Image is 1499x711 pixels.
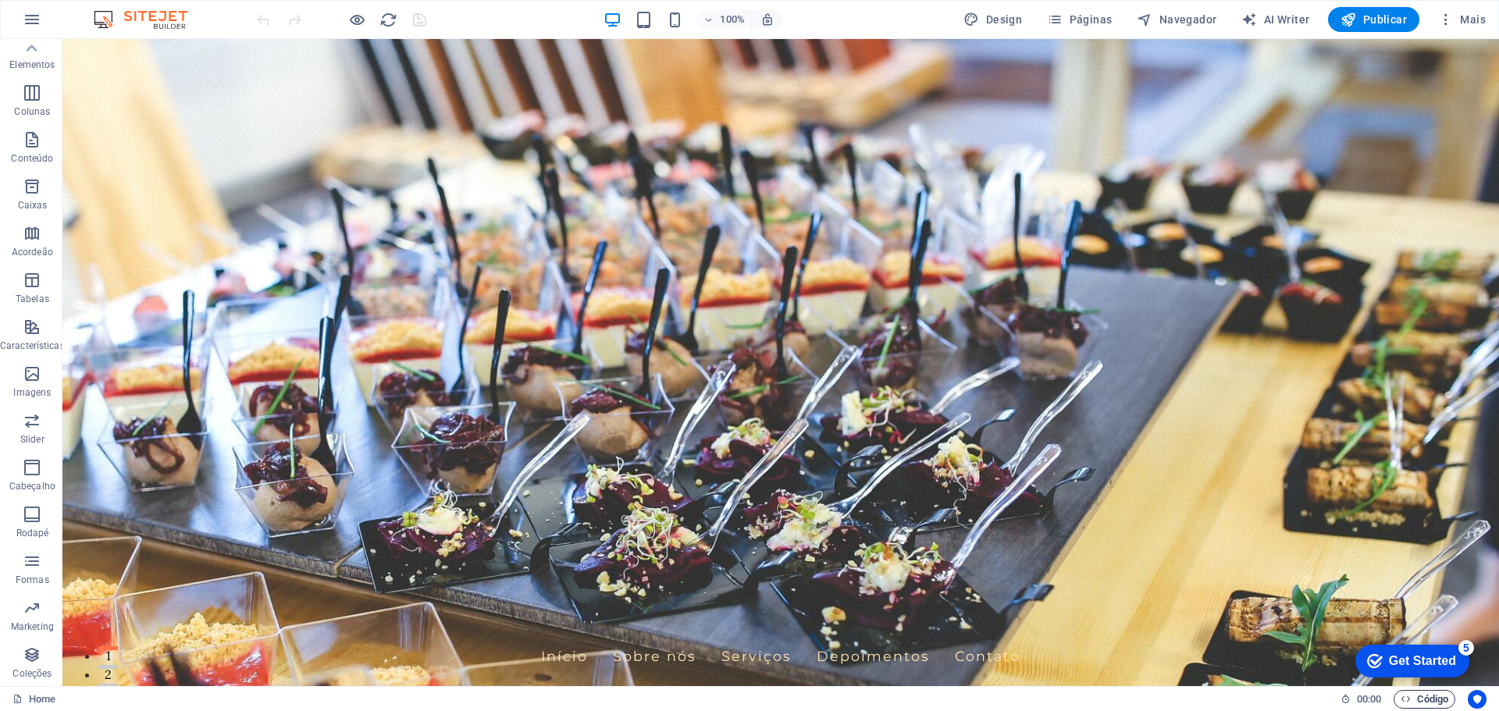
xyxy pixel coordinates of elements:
p: Coleções [12,667,52,680]
span: : [1368,693,1370,705]
span: Páginas [1047,12,1112,27]
span: Navegador [1137,12,1216,27]
button: Design [957,7,1028,32]
i: Ao redimensionar, ajusta automaticamente o nível de zoom para caber no dispositivo escolhido. [760,12,774,27]
p: Tabelas [16,293,49,305]
button: reload [379,10,397,29]
span: Código [1401,690,1448,709]
button: Mais [1432,7,1492,32]
div: Design (Ctrl+Alt+Y) [957,7,1028,32]
h6: Tempo de sessão [1341,690,1382,709]
p: Imagens [13,386,51,399]
p: Elementos [9,59,55,71]
button: 100% [696,10,752,29]
span: AI Writer [1241,12,1309,27]
div: 5 [116,3,131,19]
p: Cabeçalho [9,480,55,492]
a: Clique para cancelar a seleção. Clique duas vezes para abrir as Páginas [12,690,55,709]
span: Publicar [1341,12,1407,27]
p: Acordeão [12,246,53,258]
span: 00 00 [1357,690,1381,709]
p: Caixas [18,199,48,212]
h6: 100% [720,10,745,29]
span: Mais [1438,12,1486,27]
button: AI Writer [1235,7,1316,32]
img: Editor Logo [90,10,207,29]
p: Slider [20,433,45,446]
p: Formas [16,574,49,586]
button: Código [1394,690,1455,709]
i: Recarregar página [379,11,397,29]
button: 3 [36,645,55,649]
div: Get Started 5 items remaining, 0% complete [12,8,126,41]
p: Conteúdo [11,152,53,165]
div: Get Started [46,17,113,31]
span: Design [963,12,1022,27]
button: Publicar [1328,7,1419,32]
button: 1 [36,607,55,611]
p: Colunas [14,105,50,118]
button: Usercentrics [1468,690,1487,709]
button: Páginas [1041,7,1118,32]
p: Marketing [11,620,54,633]
button: 2 [36,626,55,630]
button: Navegador [1130,7,1223,32]
p: Rodapé [16,527,49,539]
